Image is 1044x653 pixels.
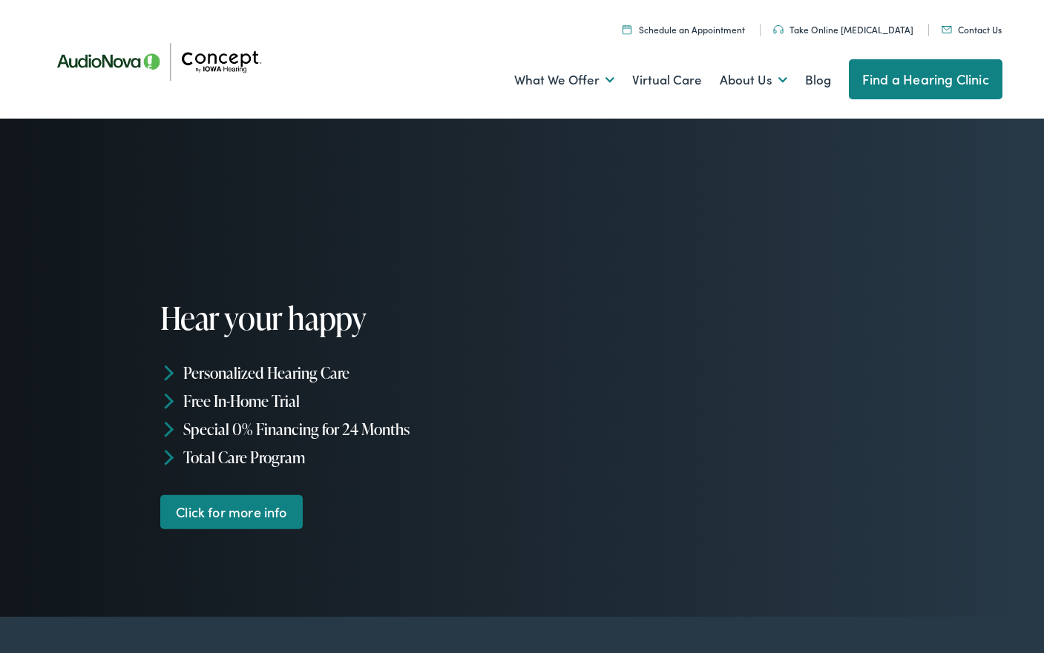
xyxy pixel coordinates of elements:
li: Free In-Home Trial [160,387,522,415]
img: utility icon [773,25,784,34]
li: Personalized Hearing Care [160,359,522,387]
a: About Us [720,53,787,107]
h1: Hear your happy [160,301,522,335]
li: Total Care Program [160,442,522,471]
a: Take Online [MEDICAL_DATA] [773,23,913,36]
a: Contact Us [942,23,1002,36]
img: A calendar icon to schedule an appointment at Concept by Iowa Hearing. [623,24,631,34]
li: Special 0% Financing for 24 Months [160,415,522,443]
a: Schedule an Appointment [623,23,745,36]
a: Blog [805,53,831,107]
img: utility icon [942,26,952,33]
a: Find a Hearing Clinic [849,59,1002,99]
a: Click for more info [160,494,303,529]
a: What We Offer [514,53,614,107]
a: Virtual Care [632,53,702,107]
